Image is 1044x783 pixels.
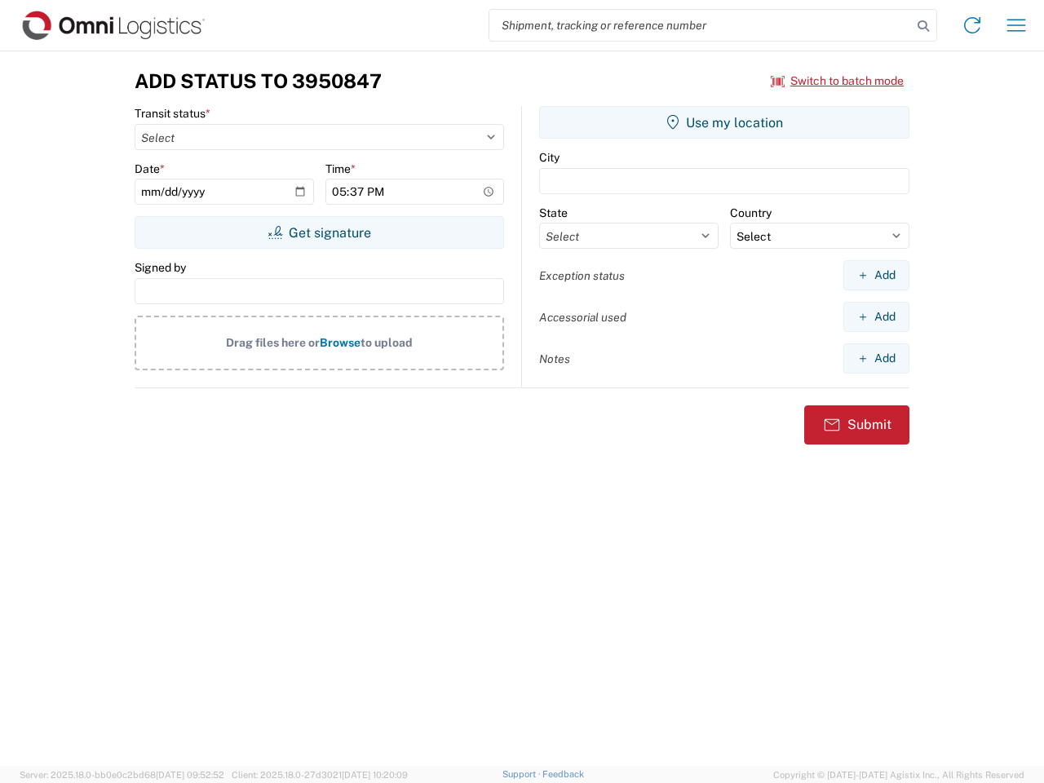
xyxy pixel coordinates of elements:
[135,69,382,93] h3: Add Status to 3950847
[325,161,356,176] label: Time
[539,206,568,220] label: State
[361,336,413,349] span: to upload
[539,352,570,366] label: Notes
[226,336,320,349] span: Drag files here or
[135,161,165,176] label: Date
[730,206,772,220] label: Country
[542,769,584,779] a: Feedback
[773,768,1024,782] span: Copyright © [DATE]-[DATE] Agistix Inc., All Rights Reserved
[135,216,504,249] button: Get signature
[320,336,361,349] span: Browse
[843,260,909,290] button: Add
[539,106,909,139] button: Use my location
[20,770,224,780] span: Server: 2025.18.0-bb0e0c2bd68
[489,10,912,41] input: Shipment, tracking or reference number
[342,770,408,780] span: [DATE] 10:20:09
[232,770,408,780] span: Client: 2025.18.0-27d3021
[135,260,186,275] label: Signed by
[502,769,543,779] a: Support
[843,302,909,332] button: Add
[804,405,909,445] button: Submit
[135,106,210,121] label: Transit status
[539,268,625,283] label: Exception status
[771,68,904,95] button: Switch to batch mode
[539,150,560,165] label: City
[843,343,909,374] button: Add
[539,310,626,325] label: Accessorial used
[156,770,224,780] span: [DATE] 09:52:52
